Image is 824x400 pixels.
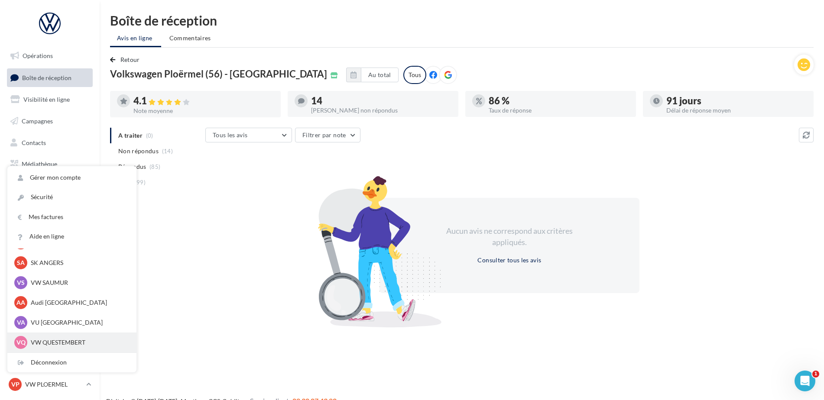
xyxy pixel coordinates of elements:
span: 1 [812,371,819,377]
div: Aucun avis ne correspond aux critères appliqués. [435,226,584,248]
button: Retour [110,55,143,65]
p: Audi [GEOGRAPHIC_DATA] [31,298,126,307]
a: Campagnes DataOnDemand [5,227,94,252]
a: Visibilité en ligne [5,90,94,109]
button: Tous les avis [205,128,292,142]
p: VU [GEOGRAPHIC_DATA] [31,318,126,327]
span: Tous les avis [213,131,248,139]
button: Au total [346,68,399,82]
div: Boîte de réception [110,14,814,27]
a: Gérer mon compte [7,168,136,187]
span: Boîte de réception [22,74,71,81]
div: Tous [403,66,426,84]
span: AA [16,298,25,307]
span: Opérations [23,52,53,59]
a: Opérations [5,47,94,65]
p: VW SAUMUR [31,278,126,287]
a: Contacts [5,134,94,152]
p: VW PLOERMEL [25,380,83,389]
a: Boîte de réception [5,68,94,87]
a: Aide en ligne [7,227,136,246]
a: Médiathèque [5,155,94,173]
div: Déconnexion [7,353,136,372]
button: Filtrer par note [295,128,360,142]
div: 86 % [489,96,629,106]
p: VW QUESTEMBERT [31,338,126,347]
p: SK ANGERS [31,258,126,267]
span: Commentaires [169,34,211,42]
div: 91 jours [666,96,807,106]
div: 14 [311,96,451,106]
span: (14) [162,148,173,155]
a: Campagnes [5,112,94,130]
span: (85) [149,163,160,170]
span: VS [17,278,25,287]
div: Délai de réponse moyen [666,107,807,113]
div: [PERSON_NAME] non répondus [311,107,451,113]
div: Note moyenne [133,108,274,114]
div: Taux de réponse [489,107,629,113]
a: VP VW PLOERMEL [7,376,93,393]
span: Retour [120,56,140,63]
a: Mes factures [7,207,136,227]
span: SA [17,258,25,267]
span: Médiathèque [22,160,57,168]
span: Campagnes [22,117,53,125]
span: VA [17,318,25,327]
a: Calendrier [5,177,94,195]
button: Consulter tous les avis [474,255,545,265]
span: Volkswagen Ploërmel (56) - [GEOGRAPHIC_DATA] [110,69,327,79]
div: 4.1 [133,96,274,106]
span: Visibilité en ligne [23,96,70,103]
span: VP [11,380,19,389]
a: PLV et print personnalisable [5,198,94,224]
button: Au total [361,68,399,82]
span: Contacts [22,139,46,146]
span: (99) [135,179,146,186]
a: Sécurité [7,187,136,207]
span: VQ [16,338,26,347]
span: Non répondus [118,147,159,155]
span: Répondus [118,162,146,171]
iframe: Intercom live chat [795,371,815,391]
